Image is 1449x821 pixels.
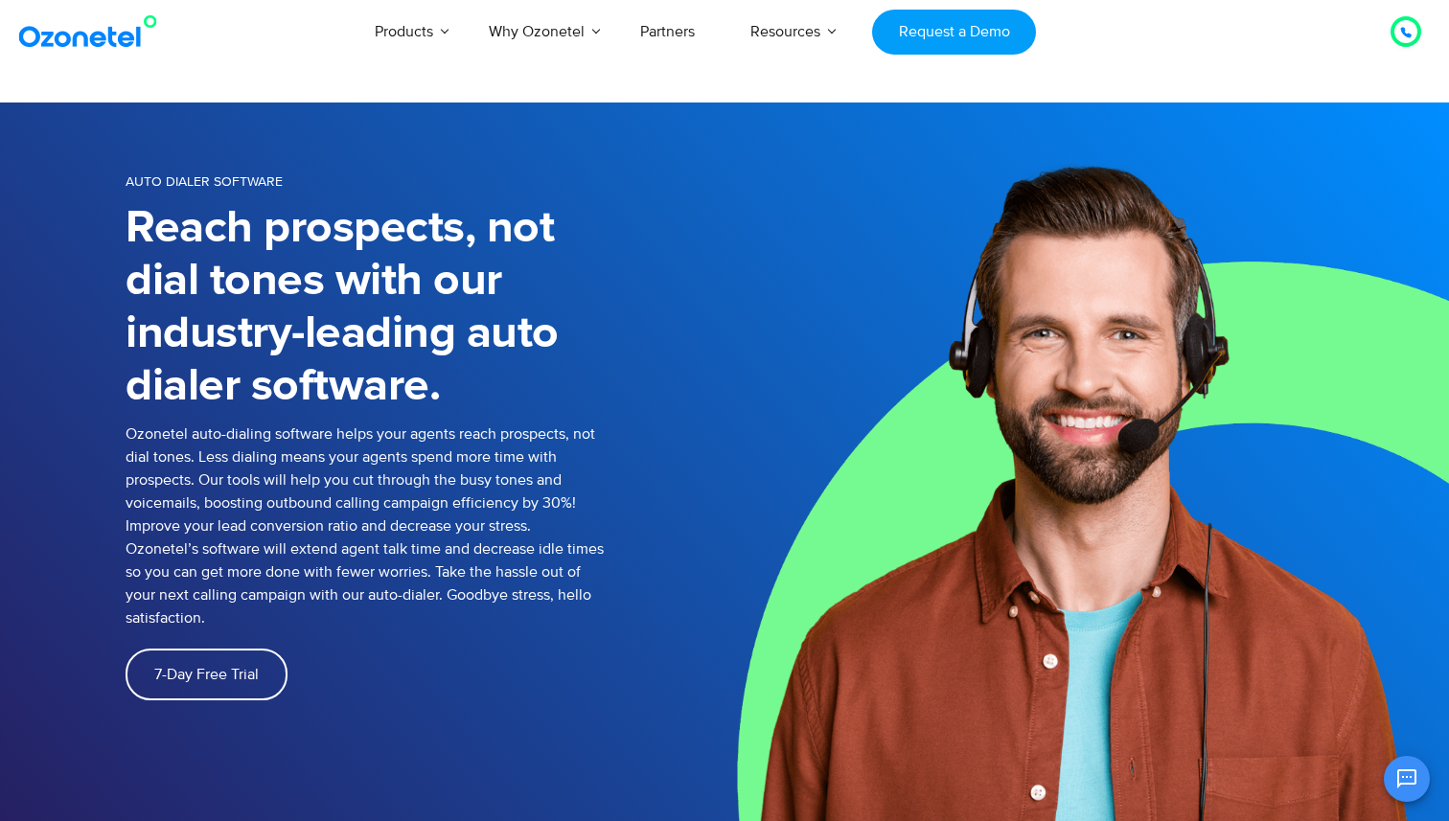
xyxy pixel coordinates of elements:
[126,649,287,700] a: 7-Day Free Trial
[126,422,605,629] p: Ozonetel auto-dialing software helps your agents reach prospects, not dial tones. Less dialing me...
[126,202,605,413] h1: Reach prospects, not dial tones with our industry-leading auto dialer software.
[1384,756,1430,802] button: Open chat
[126,173,283,190] span: Auto Dialer Software
[154,667,259,682] span: 7-Day Free Trial
[872,10,1036,55] a: Request a Demo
